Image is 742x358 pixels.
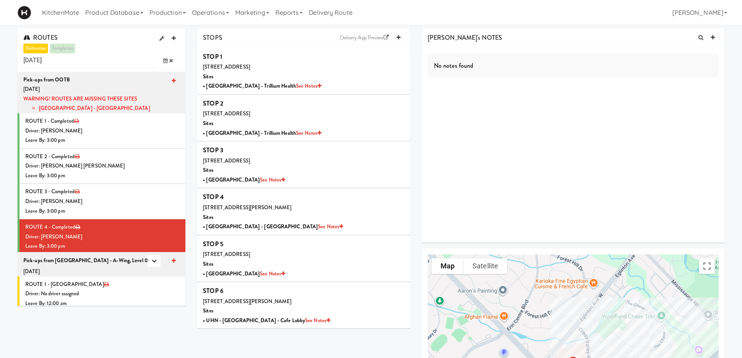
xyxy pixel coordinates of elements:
[203,213,213,221] b: Sites
[428,54,719,78] div: No notes found
[39,104,180,113] li: [GEOGRAPHIC_DATA] - [GEOGRAPHIC_DATA]
[203,240,223,249] b: STOP 5
[203,223,343,230] b: • [GEOGRAPHIC_DATA] - [GEOGRAPHIC_DATA]
[25,161,180,171] div: Driver: [PERSON_NAME] [PERSON_NAME]
[197,188,410,235] li: STOP 4[STREET_ADDRESS][PERSON_NAME]Sites• [GEOGRAPHIC_DATA] - [GEOGRAPHIC_DATA]See Notes
[25,153,75,160] span: ROUTE 2 - Completed
[260,270,285,277] a: See Notes
[203,317,330,324] b: • UHN - [GEOGRAPHIC_DATA] - Cafe Lobby
[203,192,224,201] b: STOP 4
[23,257,148,264] b: Pick-ups from [GEOGRAPHIC_DATA] - A-Wing, Level 0
[25,188,75,195] span: ROUTE 3 - Completed
[197,95,410,141] li: STOP 2[STREET_ADDRESS]Sites• [GEOGRAPHIC_DATA] - Trillium HealthSee Notes
[203,286,224,295] b: STOP 6
[203,166,213,174] b: Sites
[18,277,185,312] li: ROUTE 1 - [GEOGRAPHIC_DATA]Driver: No driver assignedLeave By: 12:00 am
[203,156,404,166] div: [STREET_ADDRESS]
[23,267,180,277] div: [DATE]
[203,176,285,183] b: • [GEOGRAPHIC_DATA]
[25,280,104,288] span: ROUTE 1 - [GEOGRAPHIC_DATA]
[464,258,507,274] button: Show satellite imagery
[50,44,75,53] a: templates
[18,184,185,219] li: ROUTE 3 - CompletedDriver: [PERSON_NAME]Leave By: 3:00 pm
[203,129,321,137] b: • [GEOGRAPHIC_DATA] - Trillium Health
[203,109,404,119] div: [STREET_ADDRESS]
[260,176,285,183] a: See Notes
[318,223,343,230] a: See Notes
[18,219,185,254] li: ROUTE 4 - CompletedDriver: [PERSON_NAME]Leave By: 3:00 pm
[203,250,404,259] div: [STREET_ADDRESS]
[203,73,213,80] b: Sites
[25,299,180,309] div: Leave By: 12:00 am
[18,149,185,184] li: ROUTE 2 - CompletedDriver: [PERSON_NAME] [PERSON_NAME]Leave By: 3:00 pm
[203,82,321,90] b: • [GEOGRAPHIC_DATA] - Trillium Health
[203,33,222,42] span: STOPS
[203,260,213,268] b: Sites
[25,223,75,231] span: ROUTE 4 - Completed
[23,44,48,53] a: deliveries
[25,197,180,206] div: Driver: [PERSON_NAME]
[25,117,74,125] span: ROUTE 1 - Completed
[25,136,180,145] div: Leave By: 3:00 pm
[203,99,223,108] b: STOP 2
[18,113,185,149] li: ROUTE 1 - CompletedDriver: [PERSON_NAME]Leave By: 3:00 pm
[25,242,180,251] div: Leave By: 3:00 pm
[296,82,321,90] a: See Notes
[203,297,404,307] div: [STREET_ADDRESS][PERSON_NAME]
[25,232,180,242] div: Driver: [PERSON_NAME]
[432,258,464,274] button: Show street map
[25,126,180,136] div: Driver: [PERSON_NAME]
[305,317,330,324] a: See Notes
[197,282,410,328] li: STOP 6[STREET_ADDRESS][PERSON_NAME]Sites• UHN - [GEOGRAPHIC_DATA] - Cafe LobbySee Notes
[23,33,58,42] span: ROUTES
[25,289,180,299] div: Driver: No driver assigned
[203,307,213,314] b: Sites
[203,203,404,213] div: [STREET_ADDRESS][PERSON_NAME]
[197,235,410,282] li: STOP 5[STREET_ADDRESS]Sites• [GEOGRAPHIC_DATA]See Notes
[203,146,223,155] b: STOP 3
[203,62,404,72] div: [STREET_ADDRESS]
[23,85,180,94] div: [DATE]
[23,94,180,113] div: WARNING! ROUTES ARE MISSING THESE SITES
[203,52,222,61] b: STOP 1
[197,141,410,188] li: STOP 3[STREET_ADDRESS]Sites• [GEOGRAPHIC_DATA]See Notes
[25,171,180,181] div: Leave By: 3:00 pm
[296,129,321,137] a: See Notes
[18,6,31,19] img: Micromart
[23,76,70,83] b: Pick-ups from OOTB
[336,32,393,44] a: Delivery App Preview
[25,206,180,216] div: Leave By: 3:00 pm
[428,33,502,42] span: [PERSON_NAME]'s NOTES
[699,258,715,274] button: Toggle fullscreen view
[203,270,285,277] b: • [GEOGRAPHIC_DATA]
[197,48,410,95] li: STOP 1[STREET_ADDRESS]Sites• [GEOGRAPHIC_DATA] - Trillium HealthSee Notes
[203,120,213,127] b: Sites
